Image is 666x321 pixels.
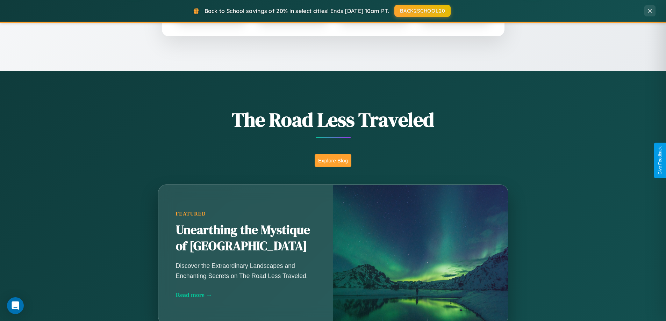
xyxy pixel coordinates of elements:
[123,106,543,133] h1: The Road Less Traveled
[176,222,316,254] h2: Unearthing the Mystique of [GEOGRAPHIC_DATA]
[176,261,316,280] p: Discover the Extraordinary Landscapes and Enchanting Secrets on The Road Less Traveled.
[176,291,316,299] div: Read more →
[394,5,451,17] button: BACK2SCHOOL20
[658,146,663,175] div: Give Feedback
[7,297,24,314] div: Open Intercom Messenger
[205,7,389,14] span: Back to School savings of 20% in select cities! Ends [DATE] 10am PT.
[315,154,351,167] button: Explore Blog
[176,211,316,217] div: Featured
